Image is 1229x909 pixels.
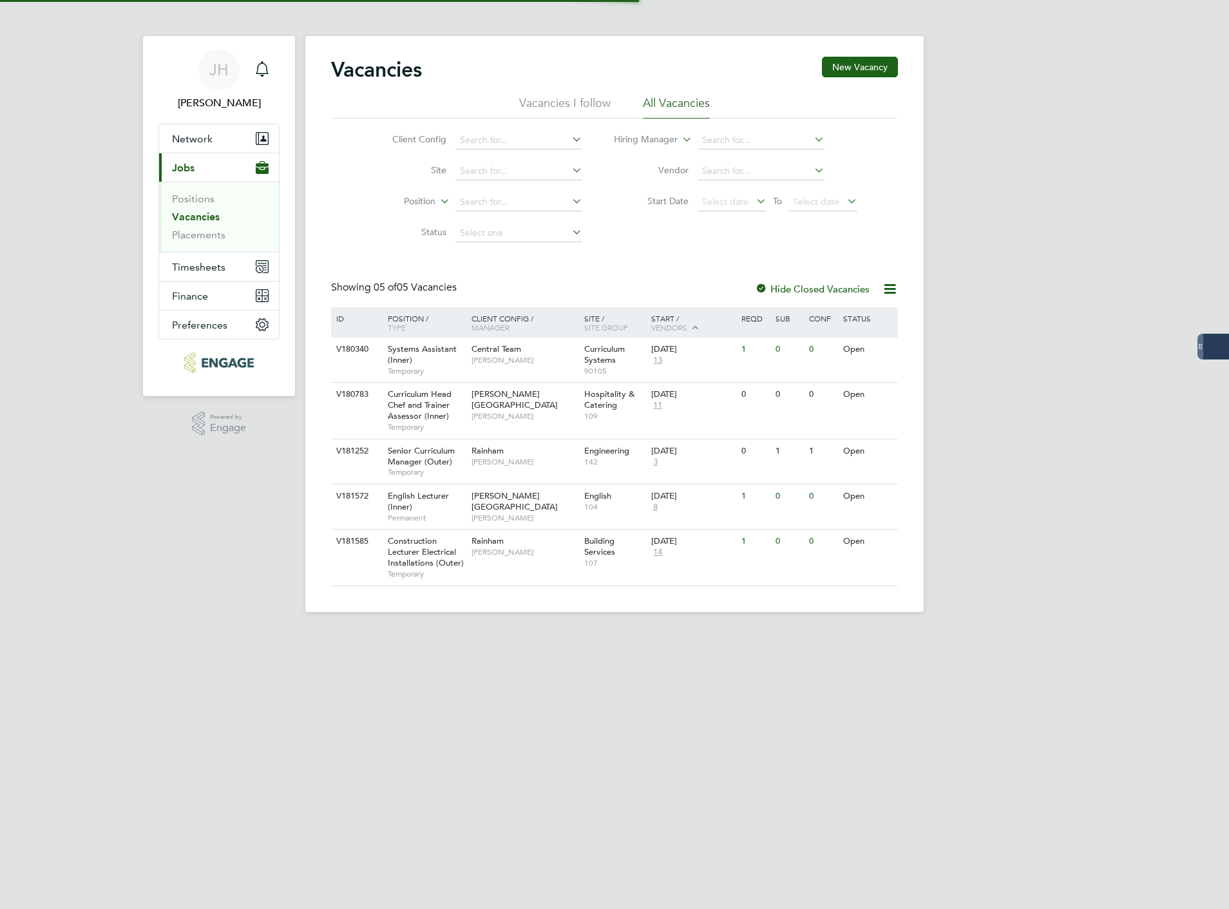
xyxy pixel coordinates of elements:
span: Jon Heller [158,95,280,111]
div: Site / [581,307,649,338]
div: V180340 [333,338,378,361]
span: Systems Assistant (Inner) [388,343,457,365]
span: Rainham [472,445,504,456]
span: Engineering [584,445,629,456]
div: Open [840,338,896,361]
span: Preferences [172,319,227,331]
button: Preferences [159,311,279,339]
span: 05 Vacancies [374,281,457,294]
div: 0 [806,484,839,508]
span: Hospitality & Catering [584,388,634,410]
span: 107 [584,558,645,568]
label: Vendor [614,164,689,176]
div: 0 [738,383,772,407]
span: 05 of [374,281,397,294]
label: Position [361,195,435,208]
a: Powered byEngage [192,412,247,436]
span: 104 [584,502,645,512]
span: 8 [651,502,660,513]
div: ID [333,307,378,329]
div: [DATE] [651,344,735,355]
label: Hide Closed Vacancies [755,283,870,295]
span: Temporary [388,366,465,376]
span: Select date [702,196,748,207]
div: [DATE] [651,491,735,502]
div: Open [840,530,896,553]
span: [PERSON_NAME][GEOGRAPHIC_DATA] [472,490,558,512]
span: English [584,490,611,501]
span: To [769,193,786,209]
div: Sub [772,307,806,329]
button: Network [159,124,279,153]
span: Curriculum Systems [584,343,625,365]
h2: Vacancies [331,57,422,82]
span: Construction Lecturer Electrical Installations (Outer) [388,535,464,568]
span: [PERSON_NAME] [472,547,578,557]
span: [PERSON_NAME] [472,411,578,421]
span: Type [388,322,406,332]
input: Select one [455,224,582,242]
label: Client Config [372,133,446,145]
span: JH [209,61,229,78]
div: V180783 [333,383,378,407]
div: Open [840,439,896,463]
span: Vendors [651,322,687,332]
input: Search for... [698,162,824,180]
span: Central Team [472,343,521,354]
div: 1 [738,530,772,553]
span: Curriculum Head Chef and Trainer Assessor (Inner) [388,388,452,421]
span: 142 [584,457,645,467]
div: Client Config / [468,307,581,338]
input: Search for... [455,162,582,180]
label: Site [372,164,446,176]
button: New Vacancy [822,57,898,77]
input: Search for... [455,193,582,211]
label: Status [372,226,446,238]
div: [DATE] [651,536,735,547]
button: Finance [159,282,279,310]
div: Jobs [159,182,279,252]
a: Positions [172,193,214,205]
span: [PERSON_NAME] [472,513,578,523]
a: Placements [172,229,225,241]
span: English Lecturer (Inner) [388,490,449,512]
span: Jobs [172,162,195,174]
span: Network [172,133,213,145]
div: 0 [772,383,806,407]
a: JH[PERSON_NAME] [158,49,280,111]
div: 0 [772,484,806,508]
div: 0 [806,383,839,407]
div: V181585 [333,530,378,553]
li: Vacancies I follow [519,95,611,119]
span: Building Services [584,535,615,557]
img: dovetailslate-logo-retina.png [184,352,253,373]
span: Temporary [388,569,465,579]
a: Vacancies [172,211,220,223]
span: Powered by [210,412,246,423]
nav: Main navigation [143,36,295,396]
div: 0 [806,530,839,553]
div: Showing [331,281,459,294]
div: Open [840,484,896,508]
span: Rainham [472,535,504,546]
li: All Vacancies [643,95,710,119]
span: 3 [651,457,660,468]
span: Finance [172,290,208,302]
button: Jobs [159,153,279,182]
span: 14 [651,547,664,558]
div: V181252 [333,439,378,463]
input: Search for... [455,131,582,149]
a: Go to home page [158,352,280,373]
span: Engage [210,423,246,434]
div: Open [840,383,896,407]
div: 1 [772,439,806,463]
span: Manager [472,322,510,332]
div: 1 [738,338,772,361]
span: Select date [793,196,839,207]
span: Site Group [584,322,628,332]
span: [PERSON_NAME][GEOGRAPHIC_DATA] [472,388,558,410]
button: Timesheets [159,253,279,281]
div: 1 [738,484,772,508]
span: 109 [584,411,645,421]
div: 0 [738,439,772,463]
